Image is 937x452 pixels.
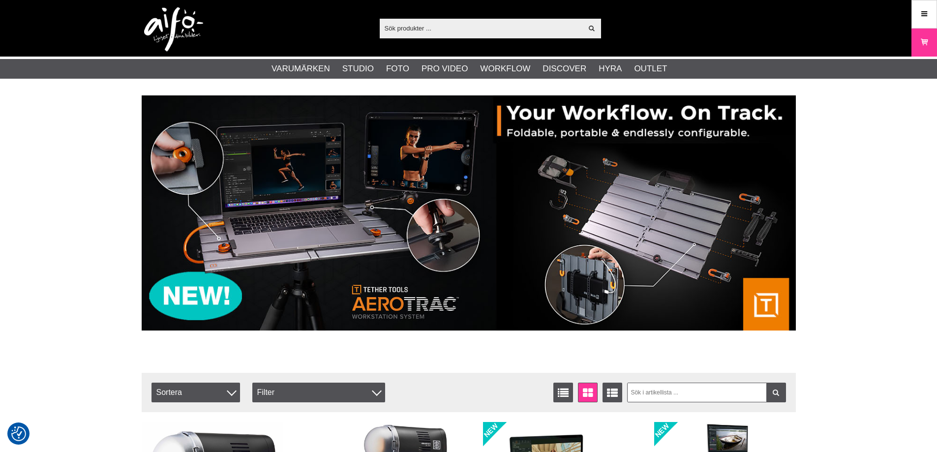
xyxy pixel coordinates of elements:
[627,383,786,402] input: Sök i artikellista ...
[422,62,468,75] a: Pro Video
[11,426,26,441] img: Revisit consent button
[252,383,385,402] div: Filter
[553,383,573,402] a: Listvisning
[603,383,622,402] a: Utökad listvisning
[480,62,530,75] a: Workflow
[142,95,796,331] img: Annons:007 banner-header-aerotrac-1390x500.jpg
[380,21,583,35] input: Sök produkter ...
[144,7,203,52] img: logo.png
[599,62,622,75] a: Hyra
[151,383,240,402] span: Sortera
[543,62,586,75] a: Discover
[272,62,330,75] a: Varumärken
[386,62,409,75] a: Foto
[578,383,598,402] a: Fönstervisning
[11,425,26,443] button: Samtyckesinställningar
[766,383,786,402] a: Filtrera
[342,62,374,75] a: Studio
[634,62,667,75] a: Outlet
